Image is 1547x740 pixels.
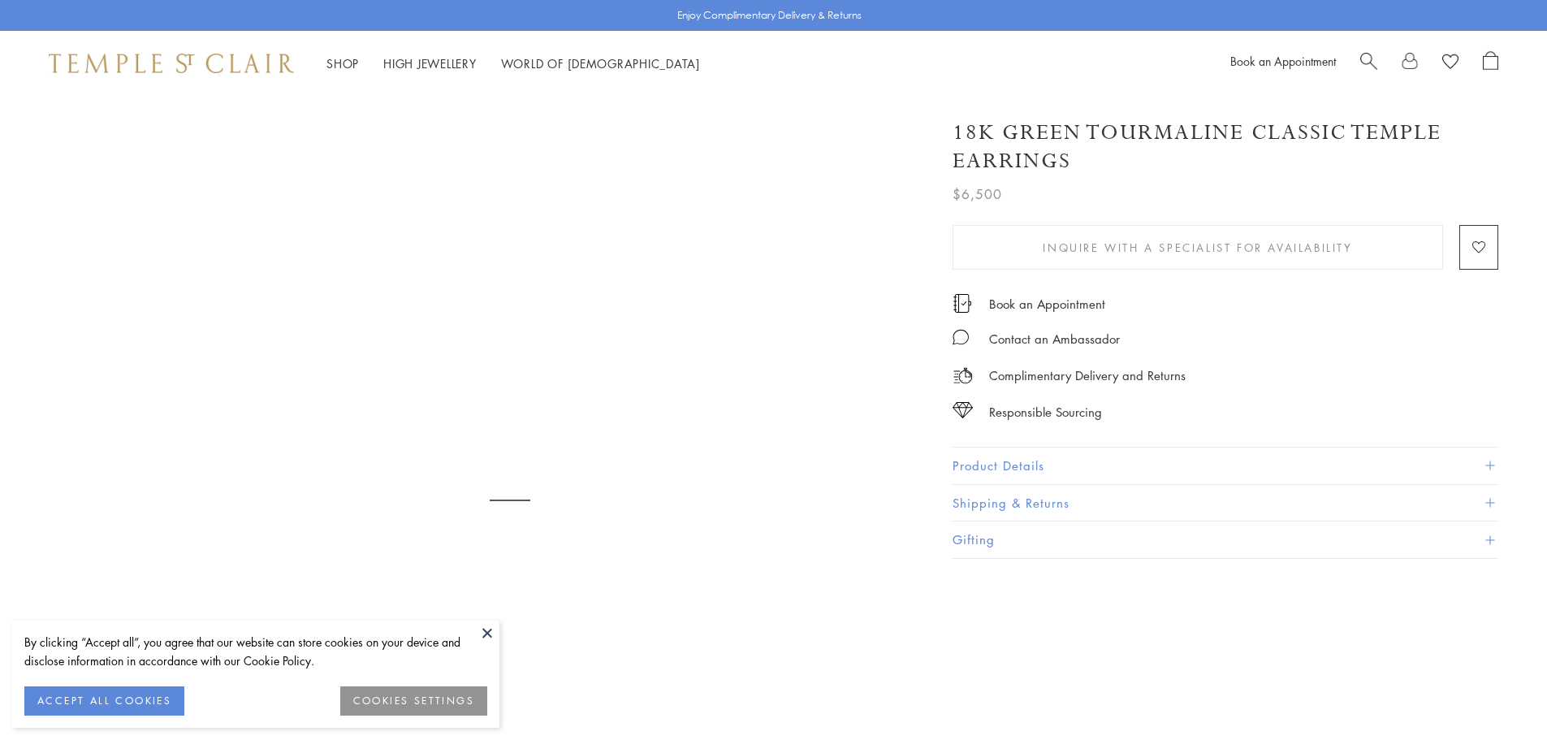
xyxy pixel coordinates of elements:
[1230,53,1336,69] a: Book an Appointment
[383,55,477,71] a: High JewelleryHigh Jewellery
[989,366,1186,386] p: Complimentary Delivery and Returns
[953,402,973,418] img: icon_sourcing.svg
[24,686,184,716] button: ACCEPT ALL COOKIES
[989,329,1120,349] div: Contact an Ambassador
[326,54,700,74] nav: Main navigation
[340,686,487,716] button: COOKIES SETTINGS
[953,184,1002,205] span: $6,500
[1442,51,1458,76] a: View Wishlist
[49,54,294,73] img: Temple St. Clair
[24,633,487,670] div: By clicking “Accept all”, you agree that our website can store cookies on your device and disclos...
[989,295,1105,313] a: Book an Appointment
[953,485,1498,521] button: Shipping & Returns
[953,521,1498,558] button: Gifting
[326,55,359,71] a: ShopShop
[501,55,700,71] a: World of [DEMOGRAPHIC_DATA]World of [DEMOGRAPHIC_DATA]
[677,7,862,24] p: Enjoy Complimentary Delivery & Returns
[989,402,1102,422] div: Responsible Sourcing
[953,329,969,345] img: MessageIcon-01_2.svg
[1483,51,1498,76] a: Open Shopping Bag
[953,294,972,313] img: icon_appointment.svg
[953,225,1443,270] button: Inquire With A Specialist for Availability
[953,366,973,386] img: icon_delivery.svg
[953,119,1498,175] h1: 18K Green Tourmaline Classic Temple Earrings
[953,448,1498,484] button: Product Details
[1043,239,1352,257] span: Inquire With A Specialist for Availability
[1466,664,1531,724] iframe: Gorgias live chat messenger
[1360,51,1377,76] a: Search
